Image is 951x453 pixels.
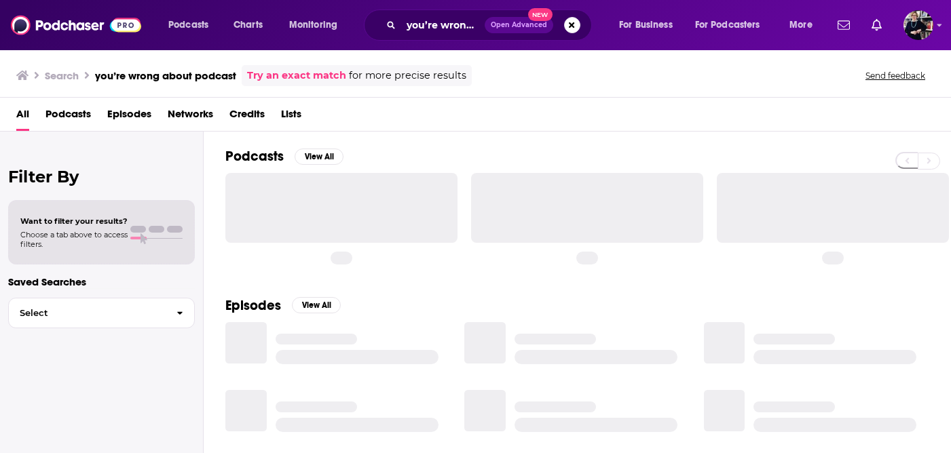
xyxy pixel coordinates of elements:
[903,10,933,40] img: User Profile
[861,70,929,81] button: Send feedback
[8,298,195,328] button: Select
[349,68,466,83] span: for more precise results
[229,103,265,131] a: Credits
[107,103,151,131] a: Episodes
[45,103,91,131] a: Podcasts
[281,103,301,131] a: Lists
[11,12,141,38] img: Podchaser - Follow, Share and Rate Podcasts
[95,69,236,82] h3: you’re wrong about podcast
[159,14,226,36] button: open menu
[295,149,343,165] button: View All
[234,16,263,35] span: Charts
[866,14,887,37] a: Show notifications dropdown
[168,103,213,131] a: Networks
[695,16,760,35] span: For Podcasters
[832,14,855,37] a: Show notifications dropdown
[610,14,690,36] button: open menu
[401,14,485,36] input: Search podcasts, credits, & more...
[9,309,166,317] span: Select
[225,14,271,36] a: Charts
[20,216,128,226] span: Want to filter your results?
[686,14,780,36] button: open menu
[225,148,343,165] a: PodcastsView All
[8,167,195,186] h2: Filter By
[45,69,79,82] h3: Search
[292,297,341,313] button: View All
[377,9,605,41] div: Search podcasts, credits, & more...
[619,16,673,35] span: For Business
[225,297,281,314] h2: Episodes
[903,10,933,40] span: Logged in as ndewey
[280,14,355,36] button: open menu
[780,14,829,36] button: open menu
[491,22,547,28] span: Open Advanced
[289,16,337,35] span: Monitoring
[168,16,208,35] span: Podcasts
[225,297,341,314] a: EpisodesView All
[8,275,195,288] p: Saved Searches
[16,103,29,131] a: All
[485,17,553,33] button: Open AdvancedNew
[20,230,128,249] span: Choose a tab above to access filters.
[247,68,346,83] a: Try an exact match
[225,148,284,165] h2: Podcasts
[789,16,813,35] span: More
[903,10,933,40] button: Show profile menu
[528,8,553,21] span: New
